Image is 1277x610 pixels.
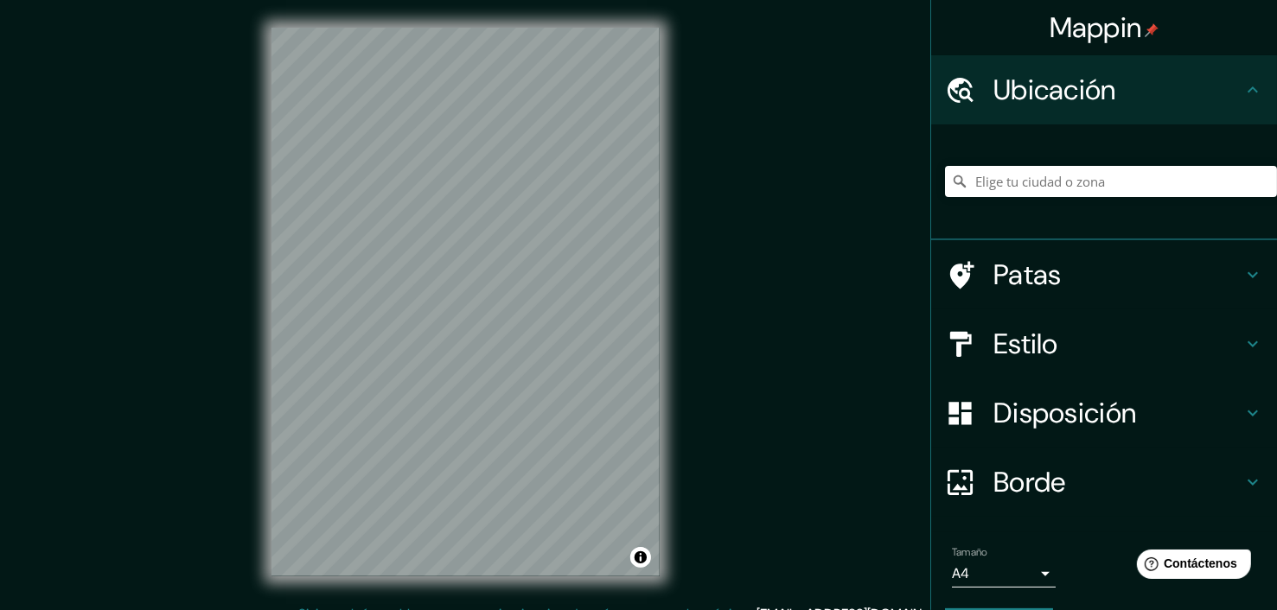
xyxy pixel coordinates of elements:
[931,55,1277,124] div: Ubicación
[952,560,1056,588] div: A4
[993,326,1058,362] font: Estilo
[630,547,651,568] button: Activar o desactivar atribución
[945,166,1277,197] input: Elige tu ciudad o zona
[952,545,987,559] font: Tamaño
[931,448,1277,517] div: Borde
[993,464,1066,500] font: Borde
[931,240,1277,309] div: Patas
[1050,10,1142,46] font: Mappin
[931,378,1277,448] div: Disposición
[1123,543,1258,591] iframe: Lanzador de widgets de ayuda
[993,395,1136,431] font: Disposición
[993,72,1116,108] font: Ubicación
[931,309,1277,378] div: Estilo
[1145,23,1159,37] img: pin-icon.png
[993,257,1062,293] font: Patas
[271,28,660,576] canvas: Mapa
[952,564,969,582] font: A4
